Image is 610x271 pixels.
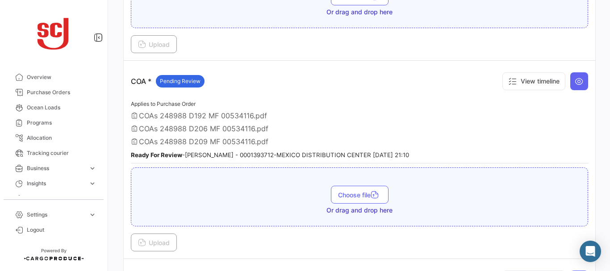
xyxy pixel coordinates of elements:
[27,179,85,188] span: Insights
[31,11,76,55] img: scj_logo1.svg
[7,191,100,206] a: Carbon Footprint
[131,151,182,158] b: Ready For Review
[139,124,268,133] span: COAs 248988 D206 MF 00534116.pdf
[27,164,85,172] span: Business
[139,111,267,120] span: COAs 248988 D192 MF 00534116.pdf
[326,8,393,17] span: Or drag and drop here
[27,226,96,234] span: Logout
[580,241,601,262] div: Abrir Intercom Messenger
[7,130,100,146] a: Allocation
[131,100,196,107] span: Applies to Purchase Order
[7,146,100,161] a: Tracking courier
[338,191,381,199] span: Choose file
[131,75,205,88] p: COA *
[27,119,96,127] span: Programs
[27,149,96,157] span: Tracking courier
[139,137,268,146] span: COAs 248988 D209 MF 00534116.pdf
[502,72,565,90] button: View timeline
[7,85,100,100] a: Purchase Orders
[27,104,96,112] span: Ocean Loads
[160,77,201,85] span: Pending Review
[7,100,100,115] a: Ocean Loads
[138,239,170,246] span: Upload
[27,195,96,203] span: Carbon Footprint
[131,151,409,158] small: - [PERSON_NAME] - 0001393712-MEXICO DISTRIBUTION CENTER [DATE] 21:10
[27,134,96,142] span: Allocation
[326,206,393,215] span: Or drag and drop here
[7,70,100,85] a: Overview
[88,211,96,219] span: expand_more
[131,233,177,251] button: Upload
[331,186,389,204] button: Choose file
[27,73,96,81] span: Overview
[131,35,177,53] button: Upload
[7,115,100,130] a: Programs
[88,179,96,188] span: expand_more
[27,88,96,96] span: Purchase Orders
[138,41,170,48] span: Upload
[88,164,96,172] span: expand_more
[27,211,85,219] span: Settings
